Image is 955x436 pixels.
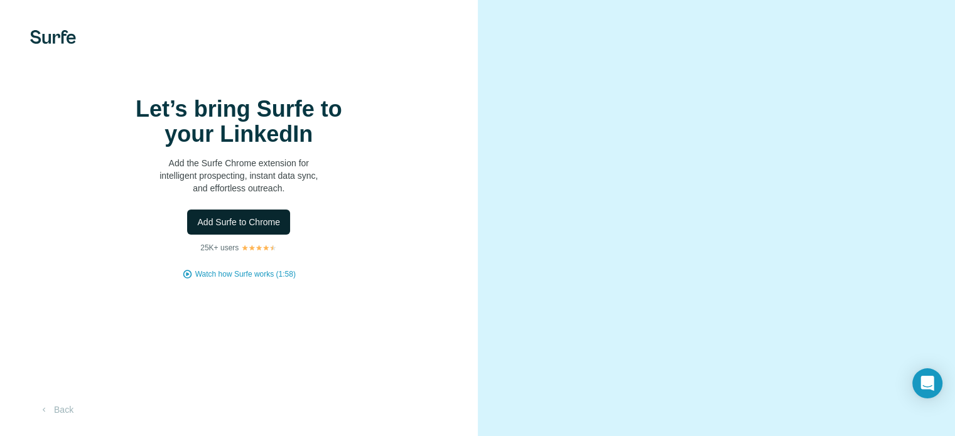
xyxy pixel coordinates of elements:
button: Add Surfe to Chrome [187,210,290,235]
button: Watch how Surfe works (1:58) [195,269,296,280]
span: Add Surfe to Chrome [197,216,280,228]
h1: Let’s bring Surfe to your LinkedIn [113,97,364,147]
img: Rating Stars [241,244,277,252]
p: Add the Surfe Chrome extension for intelligent prospecting, instant data sync, and effortless out... [113,157,364,194]
div: Open Intercom Messenger [912,368,942,398]
p: 25K+ users [200,242,239,253]
button: Back [30,398,82,421]
img: Surfe's logo [30,30,76,44]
